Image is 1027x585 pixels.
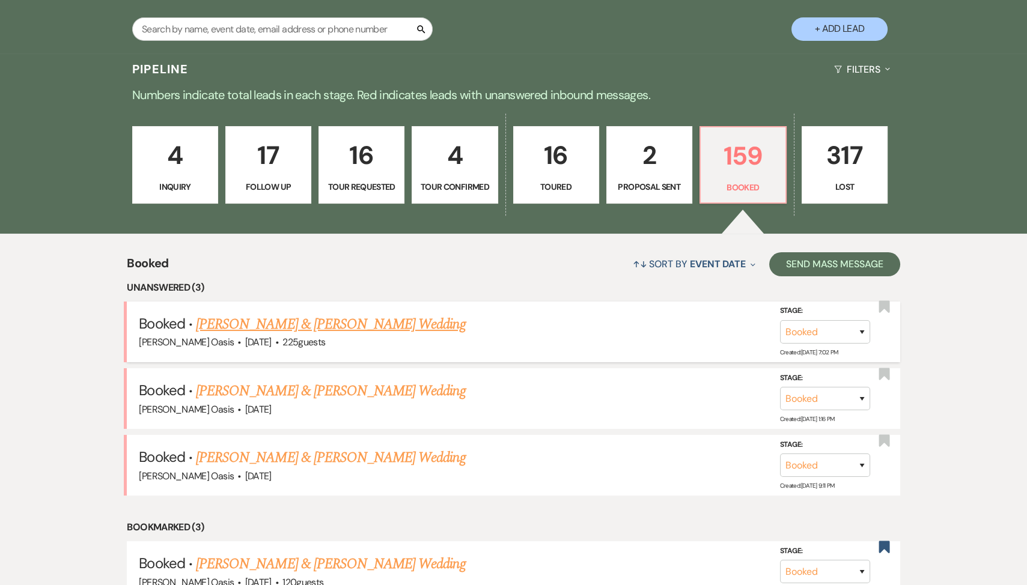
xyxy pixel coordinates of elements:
[628,248,760,280] button: Sort By Event Date
[127,254,168,280] span: Booked
[606,126,692,204] a: 2Proposal Sent
[139,403,234,416] span: [PERSON_NAME] Oasis
[132,61,189,77] h3: Pipeline
[614,135,684,175] p: 2
[245,336,272,348] span: [DATE]
[140,135,210,175] p: 4
[780,348,838,356] span: Created: [DATE] 7:02 PM
[769,252,900,276] button: Send Mass Message
[139,554,184,572] span: Booked
[245,403,272,416] span: [DATE]
[809,135,880,175] p: 317
[699,126,787,204] a: 159Booked
[521,135,591,175] p: 16
[196,380,465,402] a: [PERSON_NAME] & [PERSON_NAME] Wedding
[233,135,303,175] p: 17
[127,280,900,296] li: Unanswered (3)
[690,258,746,270] span: Event Date
[780,415,835,423] span: Created: [DATE] 1:16 PM
[132,126,218,204] a: 4Inquiry
[139,470,234,482] span: [PERSON_NAME] Oasis
[140,180,210,193] p: Inquiry
[326,180,397,193] p: Tour Requested
[780,305,870,318] label: Stage:
[196,314,465,335] a: [PERSON_NAME] & [PERSON_NAME] Wedding
[780,438,870,452] label: Stage:
[233,180,303,193] p: Follow Up
[245,470,272,482] span: [DATE]
[780,372,870,385] label: Stage:
[196,553,465,575] a: [PERSON_NAME] & [PERSON_NAME] Wedding
[791,17,888,41] button: + Add Lead
[412,126,498,204] a: 4Tour Confirmed
[139,447,184,466] span: Booked
[708,181,778,194] p: Booked
[127,520,900,535] li: Bookmarked (3)
[326,135,397,175] p: 16
[708,136,778,176] p: 159
[780,544,870,557] label: Stage:
[513,126,599,204] a: 16Toured
[419,180,490,193] p: Tour Confirmed
[802,126,888,204] a: 317Lost
[132,17,433,41] input: Search by name, event date, email address or phone number
[419,135,490,175] p: 4
[809,180,880,193] p: Lost
[139,314,184,333] span: Booked
[282,336,325,348] span: 225 guests
[225,126,311,204] a: 17Follow Up
[633,258,647,270] span: ↑↓
[318,126,404,204] a: 16Tour Requested
[81,85,946,105] p: Numbers indicate total leads in each stage. Red indicates leads with unanswered inbound messages.
[521,180,591,193] p: Toured
[139,336,234,348] span: [PERSON_NAME] Oasis
[829,53,895,85] button: Filters
[196,447,465,468] a: [PERSON_NAME] & [PERSON_NAME] Wedding
[614,180,684,193] p: Proposal Sent
[139,381,184,399] span: Booked
[780,482,835,490] span: Created: [DATE] 9:11 PM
